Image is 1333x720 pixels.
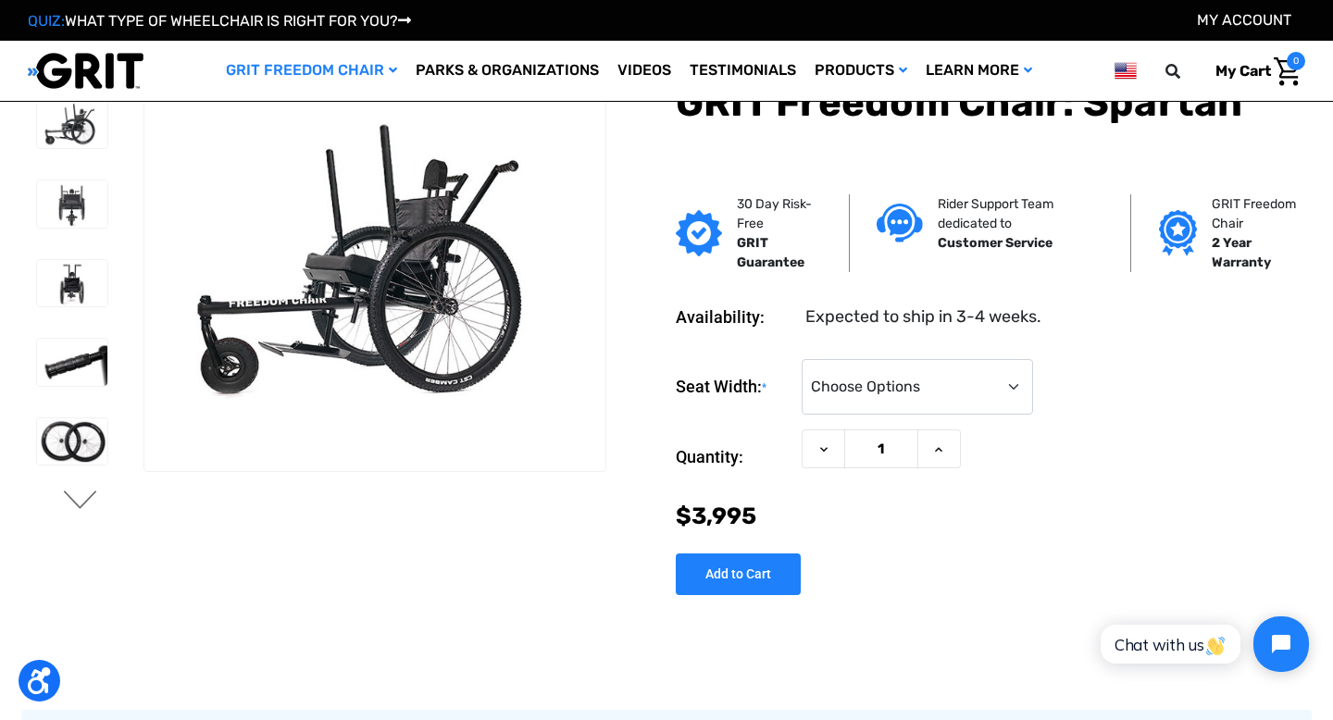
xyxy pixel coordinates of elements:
strong: 2 Year Warranty [1212,235,1271,270]
dt: Availability: [676,304,792,329]
span: $3,995 [676,503,756,529]
a: Videos [608,41,680,101]
img: GRIT Freedom Chair: Spartan [37,180,107,228]
img: GRIT All-Terrain Wheelchair and Mobility Equipment [28,52,143,90]
img: GRIT Freedom Chair: Spartan [37,260,107,307]
input: Search [1174,52,1202,91]
img: GRIT Freedom Chair: Spartan [37,339,107,386]
img: us.png [1115,59,1137,82]
span: QUIZ: [28,12,65,30]
dd: Expected to ship in 3-4 weeks. [805,304,1041,329]
p: GRIT Freedom Chair [1212,194,1312,233]
iframe: Tidio Chat [1080,601,1325,688]
a: Account [1197,11,1291,29]
p: Rider Support Team dedicated to [938,194,1103,233]
a: QUIZ:WHAT TYPE OF WHEELCHAIR IS RIGHT FOR YOU? [28,12,411,30]
img: GRIT Freedom Chair: Spartan [144,112,605,419]
strong: Customer Service [938,235,1053,251]
label: Quantity: [676,429,792,485]
input: Add to Cart [676,553,801,595]
a: GRIT Freedom Chair [217,41,406,101]
p: 30 Day Risk-Free [737,194,821,233]
a: Products [805,41,916,101]
img: GRIT Freedom Chair: Spartan [37,418,107,465]
img: Customer service [877,204,923,242]
a: Learn More [916,41,1041,101]
span: 0 [1287,52,1305,70]
a: Cart with 0 items [1202,52,1305,91]
img: Cart [1274,57,1301,86]
span: My Cart [1215,62,1271,80]
img: GRIT Guarantee [676,210,722,256]
button: Go to slide 2 of 4 [61,490,100,513]
img: Grit freedom [1159,210,1197,256]
strong: GRIT Guarantee [737,235,804,270]
a: Testimonials [680,41,805,101]
a: Parks & Organizations [406,41,608,101]
img: GRIT Freedom Chair: Spartan [37,102,107,149]
label: Seat Width: [676,359,792,416]
h1: GRIT Freedom Chair: Spartan [676,80,1305,126]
